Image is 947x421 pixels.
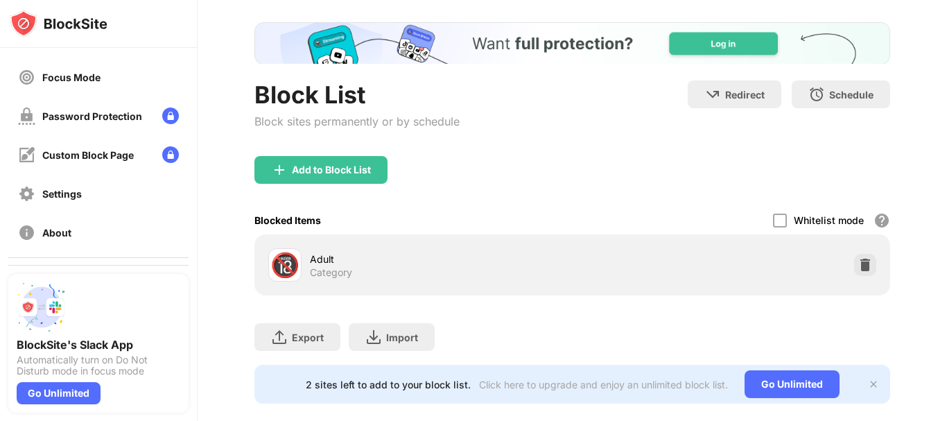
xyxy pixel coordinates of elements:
div: About [42,227,71,239]
div: Blocked Items [254,214,321,226]
div: Export [292,332,324,343]
div: Adult [310,252,573,266]
div: Click here to upgrade and enjoy an unlimited block list. [479,379,728,390]
img: lock-menu.svg [162,146,179,163]
div: Whitelist mode [794,214,864,226]
div: Block sites permanently or by schedule [254,114,460,128]
div: Settings [42,188,82,200]
div: Password Protection [42,110,142,122]
div: Block List [254,80,460,109]
iframe: Banner [254,22,890,64]
img: focus-off.svg [18,69,35,86]
img: x-button.svg [868,379,879,390]
img: lock-menu.svg [162,108,179,124]
div: Import [386,332,418,343]
div: Redirect [725,89,765,101]
div: Category [310,266,352,279]
img: push-slack.svg [17,282,67,332]
div: Go Unlimited [17,382,101,404]
div: Schedule [829,89,874,101]
div: Focus Mode [42,71,101,83]
img: about-off.svg [18,224,35,241]
div: Custom Block Page [42,149,134,161]
img: logo-blocksite.svg [10,10,107,37]
div: Add to Block List [292,164,371,175]
div: Automatically turn on Do Not Disturb mode in focus mode [17,354,180,377]
img: customize-block-page-off.svg [18,146,35,164]
div: 2 sites left to add to your block list. [306,379,471,390]
img: password-protection-off.svg [18,108,35,125]
div: BlockSite's Slack App [17,338,180,352]
img: settings-off.svg [18,185,35,203]
div: Go Unlimited [745,370,840,398]
div: 🔞 [270,251,299,280]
